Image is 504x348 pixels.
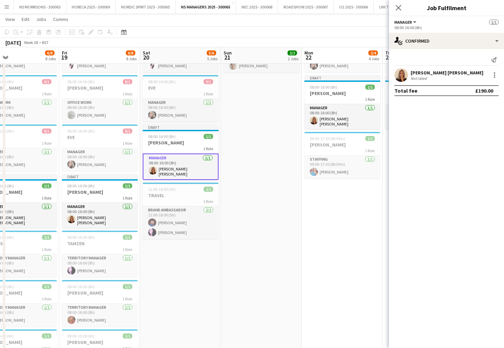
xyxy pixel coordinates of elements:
button: ROADSHOW 2025 - 300067 [278,0,334,14]
span: 08:00-16:00 (8h) [67,129,95,134]
div: 08:00-16:00 (8h)1/1[PERSON_NAME]1 RoleTerritory Manager1/108:00-16:00 (8h)[PERSON_NAME] [62,280,138,327]
span: 6/8 [45,50,54,55]
span: 1 Role [203,199,213,204]
button: UNI TOUR - 300067 [374,0,417,14]
app-job-card: Draft08:00-16:00 (8h)1/1[PERSON_NAME]1 RoleManager1/108:00-16:00 (8h)[PERSON_NAME] [PERSON_NAME] [304,75,380,129]
button: NEC 2025 - 300068 [236,0,278,14]
div: £190.00 [475,87,493,94]
span: 1 Role [365,97,375,102]
app-card-role: Staffing1/109:00-17:30 (8h30m)[PERSON_NAME] [304,156,380,179]
span: 08:00-16:00 (8h) [310,85,337,90]
span: 1/1 [42,183,51,188]
a: Jobs [33,15,49,24]
div: Draft [385,75,461,80]
a: Comms [50,15,71,24]
h3: [PERSON_NAME] [385,90,461,96]
div: [DATE] [5,39,21,46]
div: 8 Jobs [126,56,137,61]
h3: Job Fulfilment [389,3,504,12]
div: Draft [62,174,138,179]
button: NS MORRISONS - 300065 [14,0,66,14]
span: 1 Role [122,91,132,96]
h3: [PERSON_NAME] [62,85,138,91]
div: Draft [143,124,219,130]
span: 08:00-16:00 (8h) [148,134,176,139]
div: 11:00-16:00 (5h)2/2TRAVEL1 RoleBrand Ambassador2/211:00-16:00 (5h)[PERSON_NAME][PERSON_NAME] [143,183,219,239]
button: HORECA 2025 - 300069 [66,0,116,14]
app-card-role: Territory Manager1/108:00-16:00 (8h)[PERSON_NAME] [62,254,138,277]
div: 5 Jobs [207,56,217,61]
span: 1/1 [204,134,213,139]
div: 08:00-16:00 (8h)1/1TAMZEN1 RoleTerritory Manager1/108:00-16:00 (8h)[PERSON_NAME] [62,231,138,277]
span: Jobs [36,16,46,22]
span: 22 [303,53,313,61]
span: 0/1 [42,129,51,134]
app-job-card: 08:00-16:00 (8h)0/1EVE1 RoleManager1/108:00-16:00 (8h)[PERSON_NAME] [62,124,138,171]
app-card-role: Territory Manager1/108:00-16:00 (8h)[PERSON_NAME] [62,304,138,327]
span: 08:00-16:00 (8h) [67,284,95,289]
app-card-role: Manager1/108:00-16:00 (8h)[PERSON_NAME] [PERSON_NAME] [62,203,138,228]
span: 21 [223,53,232,61]
span: Sat [143,50,150,56]
span: 0/1 [204,79,213,84]
span: 23 [384,53,393,61]
span: 19 [61,53,67,61]
span: 09:00-17:30 (8h30m) [310,136,345,141]
span: 5/6 [207,50,216,55]
span: 2/4 [368,50,378,55]
app-card-role: Manager1/108:00-16:00 (8h)[PERSON_NAME] [143,99,219,122]
app-job-card: 08:00-16:00 (8h)0/1EVE1 RoleManager1/108:00-16:00 (8h)[PERSON_NAME] [143,75,219,122]
span: 1 Role [203,146,213,151]
app-job-card: Draft08:00-16:00 (8h)1/1[PERSON_NAME]1 RoleManager1/108:00-16:00 (8h)[PERSON_NAME] [PERSON_NAME] [143,124,219,180]
span: 1/1 [365,85,375,90]
span: 1/1 [123,284,132,289]
div: 2 Jobs [288,56,298,61]
span: 08:00-16:00 (8h) [67,183,95,188]
span: View [5,16,15,22]
span: 1 Role [42,141,51,146]
h3: [PERSON_NAME] [304,142,380,148]
app-job-card: 09:00-17:30 (8h30m)1/1[PERSON_NAME]1 RoleStaffing1/109:00-17:30 (8h30m)[PERSON_NAME] [304,132,380,179]
span: 0/1 [42,79,51,84]
span: 1/1 [489,20,499,25]
app-job-card: 08:00-16:00 (8h)0/1[PERSON_NAME]1 RoleOffice work1/108:00-16:00 (8h)[PERSON_NAME] [62,75,138,122]
div: Draft [304,75,380,80]
div: 8 Jobs [45,56,56,61]
span: 1/1 [123,183,132,188]
span: 1 Role [365,148,375,153]
h3: [PERSON_NAME] [304,90,380,96]
app-card-role: Manager1/108:00-16:00 (8h)[PERSON_NAME] [PERSON_NAME] [385,104,461,129]
span: 0/1 [123,129,132,134]
span: 1/1 [123,235,132,240]
button: NORDIC SPIRIT 2025 - 300065 [116,0,176,14]
span: 1 Role [122,296,132,301]
span: 20 [142,53,150,61]
h3: EVE [143,85,219,91]
span: 09:00-15:00 (6h) [67,333,95,339]
h3: EVE [62,134,138,140]
span: 1 Role [42,91,51,96]
div: [PERSON_NAME] [PERSON_NAME] [411,70,483,76]
span: Sun [224,50,232,56]
span: 1 Role [42,195,51,201]
span: 6/8 [126,50,135,55]
span: 2/2 [204,187,213,192]
span: 1/1 [42,284,51,289]
app-job-card: Draft08:00-16:00 (8h)1/1[PERSON_NAME]1 RoleManager1/108:00-16:00 (8h)[PERSON_NAME] [PERSON_NAME] [385,75,461,129]
button: NS MANAGERS 2025 - 300065 [176,0,236,14]
span: Tue [385,50,393,56]
div: 08:00-16:00 (8h) [394,25,499,30]
h3: TAMZEN [62,240,138,247]
app-card-role: Brand Ambassador2/211:00-16:00 (5h)[PERSON_NAME][PERSON_NAME] [143,206,219,239]
app-card-role: Manager1/108:00-16:00 (8h)[PERSON_NAME] [PERSON_NAME] [304,104,380,129]
span: 1/1 [123,333,132,339]
span: Mon [304,50,313,56]
span: 1 Role [42,296,51,301]
span: Fri [62,50,67,56]
span: Comms [53,16,68,22]
span: 11:00-16:00 (5h) [148,187,176,192]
